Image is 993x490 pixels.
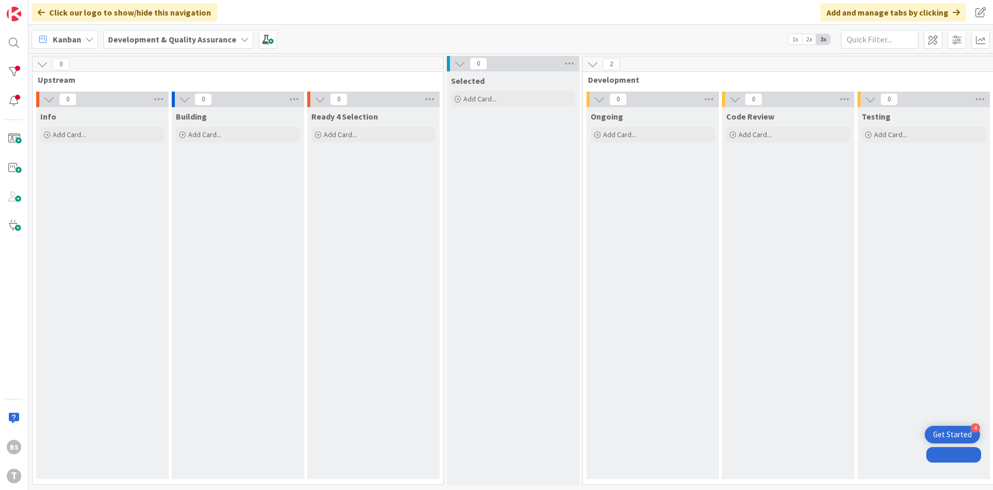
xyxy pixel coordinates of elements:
[874,130,907,139] span: Add Card...
[726,111,774,122] span: Code Review
[925,426,980,443] div: Open Get Started checklist, remaining modules: 4
[470,57,487,70] span: 0
[7,7,21,21] img: Visit kanbanzone.com
[108,34,236,44] b: Development & Quality Assurance
[933,429,972,440] div: Get Started
[745,93,762,106] span: 0
[802,34,816,44] span: 2x
[841,30,919,49] input: Quick Filter...
[880,93,898,106] span: 0
[609,93,627,106] span: 0
[862,111,891,122] span: Testing
[816,34,830,44] span: 3x
[38,75,430,85] span: Upstream
[59,93,77,106] span: 0
[194,93,212,106] span: 0
[603,58,620,70] span: 2
[7,440,21,454] div: BS
[591,111,623,122] span: Ongoing
[451,76,485,86] span: Selected
[788,34,802,44] span: 1x
[330,93,348,106] span: 0
[311,111,378,122] span: Ready 4 Selection
[739,130,772,139] span: Add Card...
[53,130,86,139] span: Add Card...
[324,130,357,139] span: Add Card...
[40,111,56,122] span: Info
[971,423,980,433] div: 4
[603,130,636,139] span: Add Card...
[820,3,966,22] div: Add and manage tabs by clicking
[53,33,81,46] span: Kanban
[7,469,21,483] div: T
[52,58,70,70] span: 0
[188,130,221,139] span: Add Card...
[32,3,217,22] div: Click our logo to show/hide this navigation
[176,111,207,122] span: Building
[463,94,496,103] span: Add Card...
